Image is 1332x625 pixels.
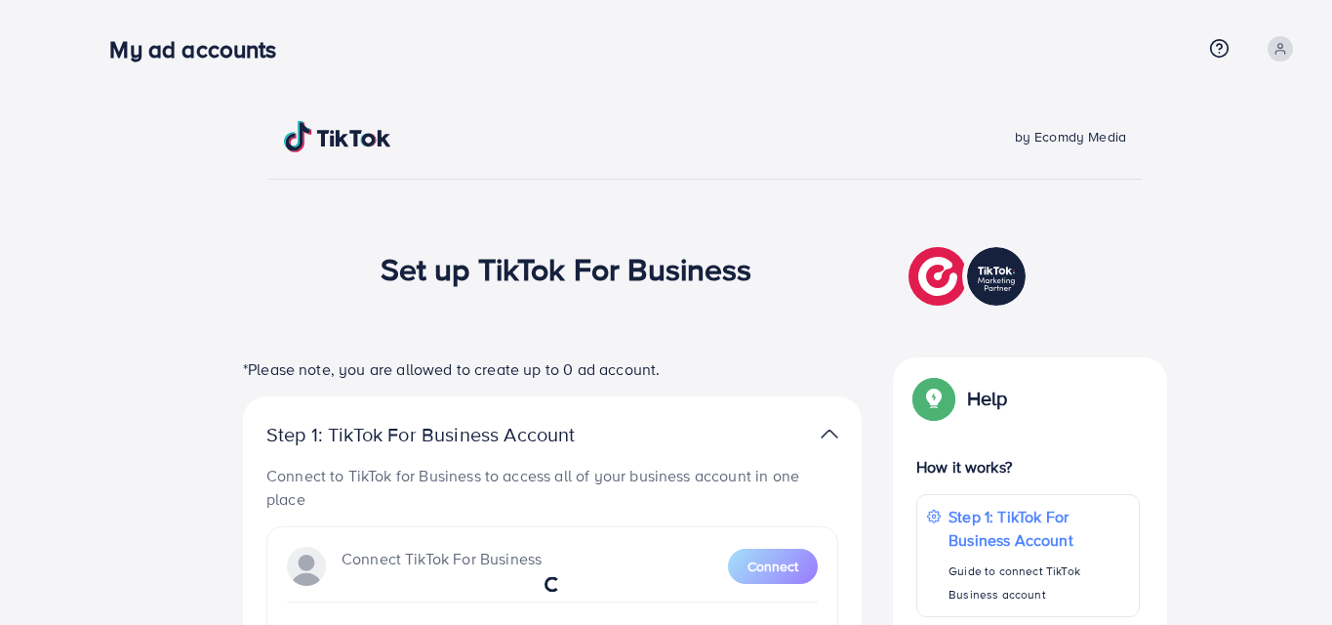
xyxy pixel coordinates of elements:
p: *Please note, you are allowed to create up to 0 ad account. [243,357,862,381]
span: by Ecomdy Media [1015,127,1126,146]
p: Guide to connect TikTok Business account [949,560,1129,606]
img: TikTok partner [821,420,838,448]
h3: My ad accounts [109,35,292,63]
p: Step 1: TikTok For Business Account [266,423,637,446]
p: Step 1: TikTok For Business Account [949,505,1129,552]
h1: Set up TikTok For Business [381,250,752,287]
img: TikTok [284,121,391,152]
img: Popup guide [916,381,951,416]
p: How it works? [916,455,1140,479]
p: Help [967,387,1008,410]
img: TikTok partner [908,242,1030,311]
